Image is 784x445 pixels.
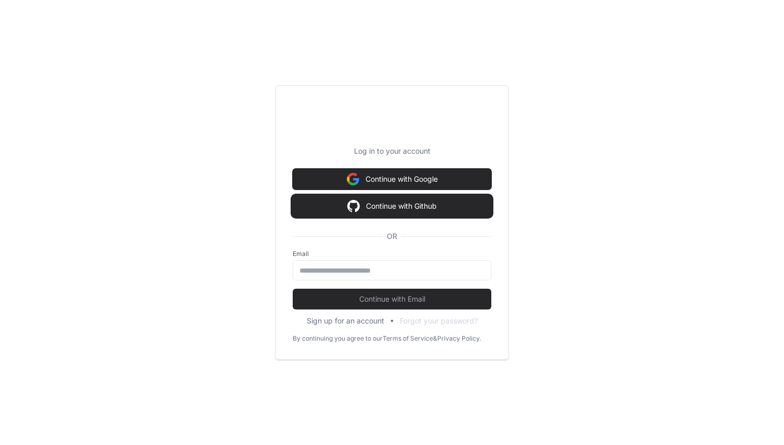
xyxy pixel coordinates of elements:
button: Continue with Github [293,196,491,217]
span: Continue with Email [293,294,491,304]
img: Sign in with google [347,196,360,217]
label: Email [293,250,491,258]
button: Continue with Email [293,289,491,309]
a: Privacy Policy. [437,334,481,343]
p: Log in to your account [293,146,491,156]
div: & [433,334,437,343]
img: Sign in with google [347,169,359,190]
button: Continue with Google [293,169,491,190]
button: Forgot your password? [400,316,478,326]
div: By continuing you agree to our [293,334,383,343]
button: Sign up for an account [307,316,384,326]
a: Terms of Service [383,334,433,343]
span: OR [383,231,401,241]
